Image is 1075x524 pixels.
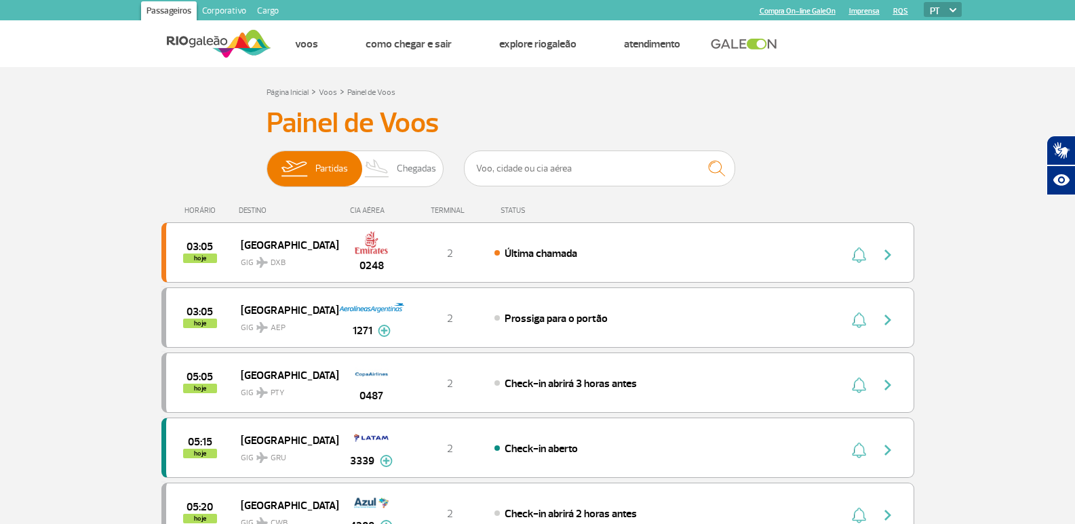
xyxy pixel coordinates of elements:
[505,247,577,260] span: Última chamada
[852,377,866,393] img: sino-painel-voo.svg
[187,242,213,251] span: 2025-08-28 03:05:00
[852,312,866,328] img: sino-painel-voo.svg
[624,37,680,51] a: Atendimento
[447,247,453,260] span: 2
[505,507,637,521] span: Check-in abrirá 2 horas antes
[347,87,395,98] a: Painel de Voos
[241,445,328,464] span: GIG
[447,507,453,521] span: 2
[447,442,453,456] span: 2
[849,7,880,16] a: Imprensa
[406,206,494,215] div: TERMINAL
[183,384,217,393] span: hoje
[880,312,896,328] img: seta-direita-painel-voo.svg
[187,372,213,382] span: 2025-08-28 05:05:00
[241,249,328,269] span: GIG
[359,388,383,404] span: 0487
[464,150,735,186] input: Voo, cidade ou cia aérea
[852,442,866,458] img: sino-painel-voo.svg
[188,437,212,447] span: 2025-08-28 05:15:00
[241,236,328,254] span: [GEOGRAPHIC_DATA]
[183,254,217,263] span: hoje
[760,7,836,16] a: Compra On-line GaleOn
[505,377,637,390] span: Check-in abrirá 3 horas antes
[273,151,315,186] img: slider-embarque
[271,452,286,464] span: GRU
[357,151,397,186] img: slider-desembarque
[271,257,286,269] span: DXB
[397,151,436,186] span: Chegadas
[1047,136,1075,165] button: Abrir tradutor de língua de sinais.
[267,106,809,140] h3: Painel de Voos
[311,83,316,99] a: >
[165,206,239,215] div: HORÁRIO
[183,514,217,523] span: hoje
[187,502,213,512] span: 2025-08-28 05:20:00
[241,315,328,334] span: GIG
[315,151,348,186] span: Partidas
[340,83,345,99] a: >
[256,322,268,333] img: destiny_airplane.svg
[505,442,578,456] span: Check-in aberto
[256,387,268,398] img: destiny_airplane.svg
[852,247,866,263] img: sino-painel-voo.svg
[295,37,318,51] a: Voos
[241,366,328,384] span: [GEOGRAPHIC_DATA]
[241,496,328,514] span: [GEOGRAPHIC_DATA]
[183,319,217,328] span: hoje
[380,455,393,467] img: mais-info-painel-voo.svg
[505,312,608,325] span: Prossiga para o portão
[1047,165,1075,195] button: Abrir recursos assistivos.
[880,377,896,393] img: seta-direita-painel-voo.svg
[241,431,328,449] span: [GEOGRAPHIC_DATA]
[447,312,453,325] span: 2
[319,87,337,98] a: Voos
[256,452,268,463] img: destiny_airplane.svg
[378,325,391,337] img: mais-info-painel-voo.svg
[1047,136,1075,195] div: Plugin de acessibilidade da Hand Talk.
[338,206,406,215] div: CIA AÉREA
[267,87,309,98] a: Página Inicial
[359,258,384,274] span: 0248
[880,442,896,458] img: seta-direita-painel-voo.svg
[880,507,896,523] img: seta-direita-painel-voo.svg
[141,1,197,23] a: Passageiros
[852,507,866,523] img: sino-painel-voo.svg
[447,377,453,390] span: 2
[880,247,896,263] img: seta-direita-painel-voo.svg
[183,449,217,458] span: hoje
[893,7,908,16] a: RQS
[241,380,328,399] span: GIG
[197,1,252,23] a: Corporativo
[239,206,338,215] div: DESTINO
[350,453,374,469] span: 3339
[241,301,328,319] span: [GEOGRAPHIC_DATA]
[494,206,604,215] div: STATUS
[499,37,576,51] a: Explore RIOgaleão
[271,387,284,399] span: PTY
[187,307,213,317] span: 2025-08-28 03:05:00
[252,1,284,23] a: Cargo
[256,257,268,268] img: destiny_airplane.svg
[353,323,372,339] span: 1271
[271,322,286,334] span: AEP
[366,37,452,51] a: Como chegar e sair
